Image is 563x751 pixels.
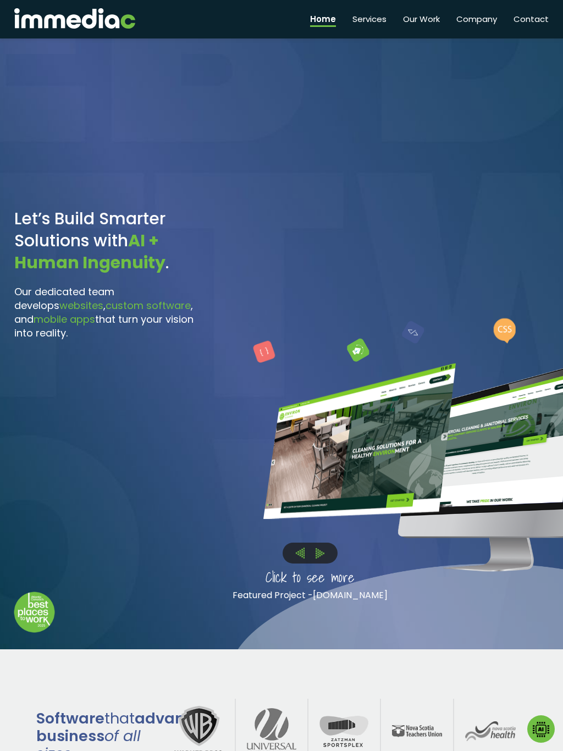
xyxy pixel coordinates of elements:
h1: Let’s Build Smarter Solutions with . [14,208,213,274]
img: Green%20Block.png [347,339,369,362]
a: Our Work [403,8,440,27]
img: Pink%20Block.png [253,341,275,363]
img: Down [14,592,55,633]
a: [DOMAIN_NAME] [313,589,388,601]
a: Company [456,8,497,27]
p: Click to see more [196,566,424,588]
span: mobile apps [34,312,95,326]
img: immediac [14,8,135,29]
a: Home [310,8,336,27]
img: sportsplexLogo.png [308,714,380,748]
img: Right%20Arrow.png [316,548,324,559]
span: websites [59,299,103,312]
span: custom software [106,299,191,312]
span: AI + Human Ingenuity [14,229,165,274]
img: CSS%20Bubble.png [494,318,516,344]
img: nstuLogo.png [381,725,452,738]
img: Blue%20Block.png [402,321,424,343]
span: that [104,708,135,728]
h3: Our dedicated team develops , , and that turn your vision into reality. [14,285,213,340]
p: Featured Project - [196,588,424,603]
img: Left%20Arrow.png [296,548,305,559]
a: Services [352,8,387,27]
a: Contact [514,8,549,27]
img: Environ Cleaning [263,363,456,519]
img: nsHealthLogo.png [454,721,527,741]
